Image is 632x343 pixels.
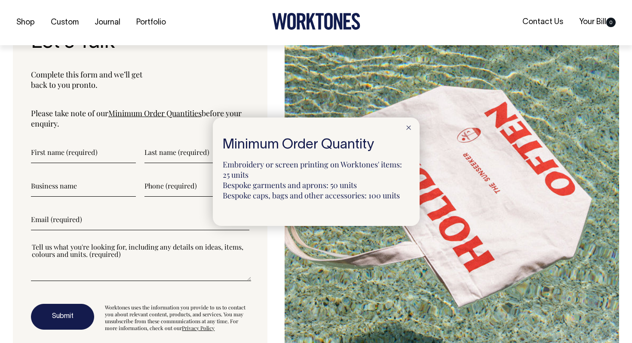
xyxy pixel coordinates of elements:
a: Journal [91,15,124,30]
a: Shop [13,15,38,30]
a: Your Bill0 [576,15,619,29]
span: 0 [606,18,616,27]
a: Portfolio [133,15,169,30]
a: Custom [47,15,82,30]
h5: Minimum Order Quantity [223,137,410,152]
p: Embroidery or screen printing on Worktones' items: 25 units Bespoke garments and aprons: 50 units... [223,159,410,201]
a: Contact Us [519,15,567,29]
